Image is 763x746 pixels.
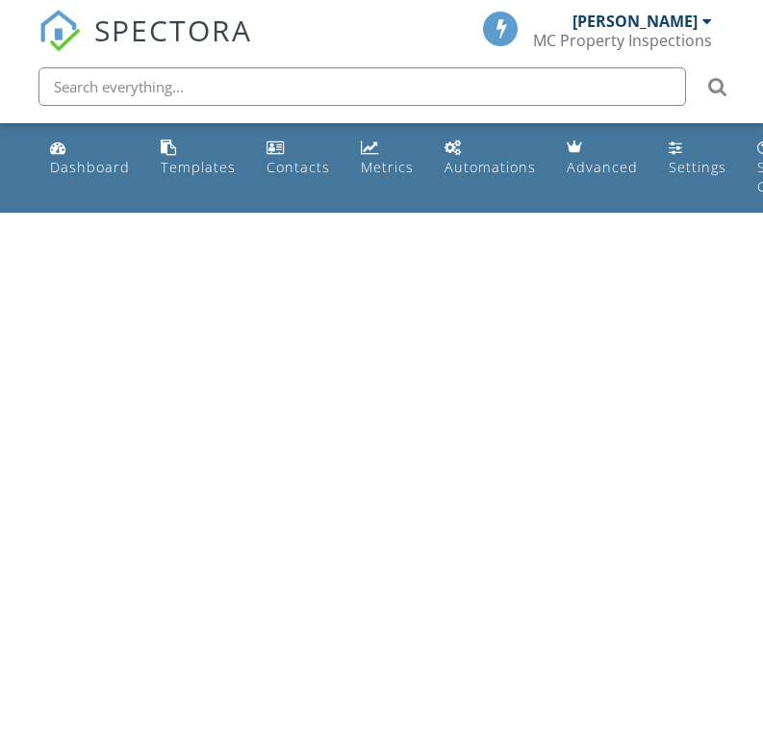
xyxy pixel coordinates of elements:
[267,158,330,176] div: Contacts
[38,67,686,106] input: Search everything...
[94,10,252,50] span: SPECTORA
[42,131,138,186] a: Dashboard
[38,10,81,52] img: The Best Home Inspection Software - Spectora
[661,131,734,186] a: Settings
[361,158,414,176] div: Metrics
[38,26,252,66] a: SPECTORA
[153,131,243,186] a: Templates
[533,31,712,50] div: MC Property Inspections
[437,131,544,186] a: Automations (Basic)
[567,158,638,176] div: Advanced
[50,158,130,176] div: Dashboard
[353,131,421,186] a: Metrics
[572,12,698,31] div: [PERSON_NAME]
[161,158,236,176] div: Templates
[559,131,646,186] a: Advanced
[259,131,338,186] a: Contacts
[445,158,536,176] div: Automations
[669,158,726,176] div: Settings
